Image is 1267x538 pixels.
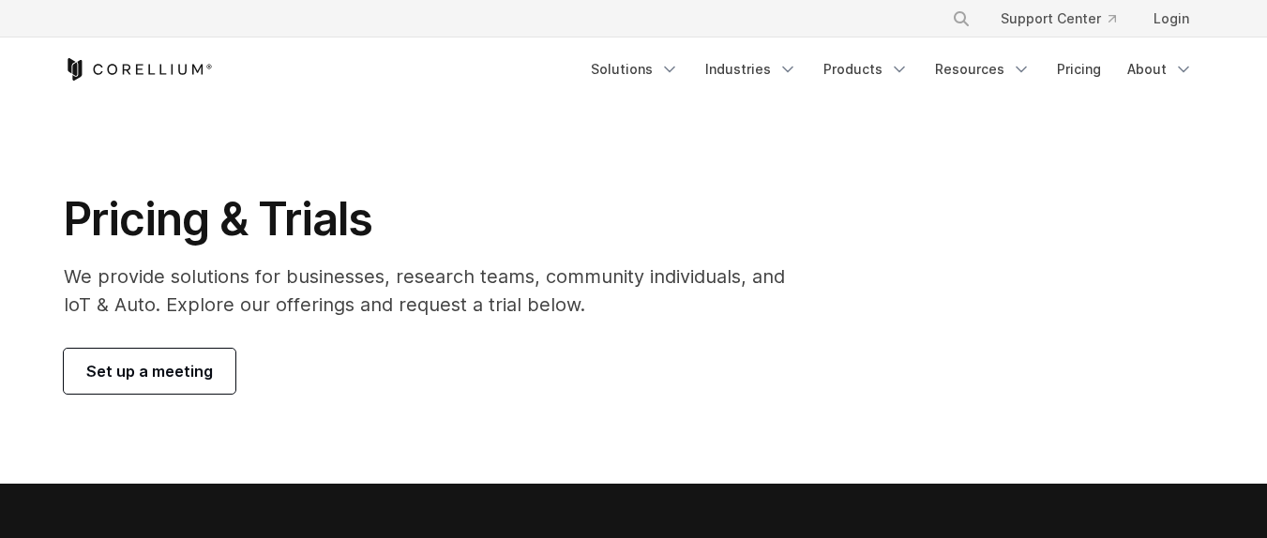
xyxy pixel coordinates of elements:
button: Search [944,2,978,36]
a: Resources [924,52,1042,86]
a: Support Center [986,2,1131,36]
p: We provide solutions for businesses, research teams, community individuals, and IoT & Auto. Explo... [64,262,811,319]
div: Navigation Menu [580,52,1204,86]
a: About [1116,52,1204,86]
a: Products [812,52,920,86]
a: Industries [694,52,808,86]
a: Login [1139,2,1204,36]
div: Navigation Menu [929,2,1204,36]
a: Solutions [580,52,690,86]
h1: Pricing & Trials [64,191,811,247]
a: Corellium Home [64,58,213,81]
a: Pricing [1046,52,1112,86]
a: Set up a meeting [64,349,235,394]
span: Set up a meeting [86,360,213,382]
